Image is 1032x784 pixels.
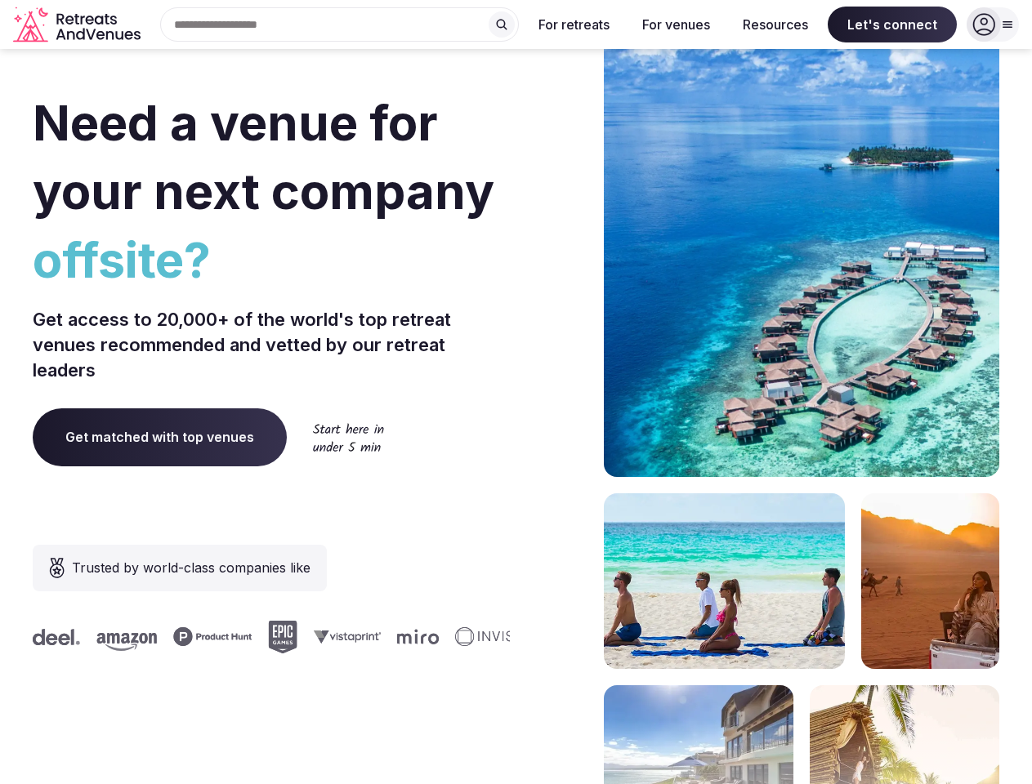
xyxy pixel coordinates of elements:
span: Trusted by world-class companies like [72,558,310,577]
svg: Invisible company logo [454,627,544,647]
a: Get matched with top venues [33,408,287,465]
span: Need a venue for your next company [33,93,494,220]
span: offsite? [33,225,510,294]
svg: Epic Games company logo [267,621,297,653]
img: Start here in under 5 min [313,423,384,452]
span: Let's connect [828,7,957,42]
button: Resources [730,7,821,42]
svg: Vistaprint company logo [313,630,380,644]
p: Get access to 20,000+ of the world's top retreat venues recommended and vetted by our retreat lea... [33,307,510,382]
svg: Deel company logo [32,629,79,645]
button: For retreats [525,7,623,42]
svg: Retreats and Venues company logo [13,7,144,43]
img: woman sitting in back of truck with camels [861,493,999,669]
svg: Miro company logo [396,629,438,644]
a: Visit the homepage [13,7,144,43]
button: For venues [629,7,723,42]
img: yoga on tropical beach [604,493,845,669]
